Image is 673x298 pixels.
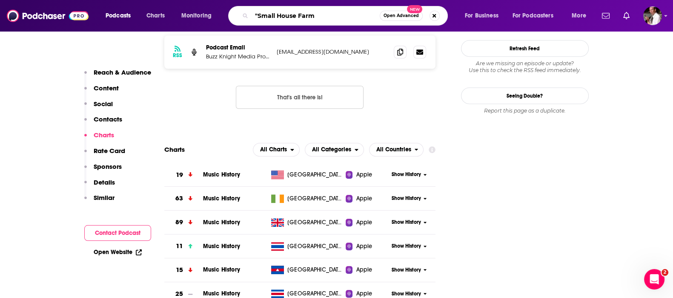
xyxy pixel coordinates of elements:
[392,195,421,202] span: Show History
[389,243,430,250] button: Show History
[356,194,372,203] span: Apple
[461,40,589,57] button: Refresh Feed
[305,143,364,156] h2: Categories
[203,171,240,178] a: Music History
[346,266,389,274] a: Apple
[392,290,421,298] span: Show History
[620,9,633,23] a: Show notifications dropdown
[389,219,430,226] button: Show History
[203,243,240,250] a: Music History
[305,143,364,156] button: open menu
[175,217,183,227] h3: 89
[356,171,372,179] span: Apple
[465,10,498,22] span: For Business
[164,163,203,187] a: 19
[643,6,662,25] span: Logged in as Quarto
[287,266,343,274] span: Cambodia
[346,242,389,251] a: Apple
[253,143,300,156] button: open menu
[141,9,170,23] a: Charts
[268,289,346,298] a: [GEOGRAPHIC_DATA]
[94,147,125,155] p: Rate Card
[389,290,430,298] button: Show History
[84,194,115,209] button: Similar
[287,289,343,298] span: Costa Rica
[84,131,114,147] button: Charts
[206,44,270,51] p: Podcast Email
[253,143,300,156] h2: Platforms
[84,100,113,116] button: Social
[94,162,122,171] p: Sponsors
[84,84,119,100] button: Content
[146,10,165,22] span: Charts
[94,178,115,186] p: Details
[236,86,364,109] button: Nothing here.
[164,258,203,282] a: 15
[84,68,151,84] button: Reach & Audience
[384,14,419,18] span: Open Advanced
[84,162,122,178] button: Sponsors
[389,195,430,202] button: Show History
[84,225,151,241] button: Contact Podcast
[389,171,430,178] button: Show History
[407,5,422,13] span: New
[268,242,346,251] a: [GEOGRAPHIC_DATA]
[268,266,346,274] a: [GEOGRAPHIC_DATA]
[94,115,122,123] p: Contacts
[287,242,343,251] span: Thailand
[643,6,662,25] button: Show profile menu
[106,10,131,22] span: Podcasts
[346,289,389,298] a: Apple
[643,6,662,25] img: User Profile
[287,218,343,227] span: United Kingdom
[461,107,589,114] div: Report this page as a duplicate.
[84,147,125,162] button: Rate Card
[392,243,421,250] span: Show History
[84,115,122,131] button: Contacts
[176,265,183,275] h3: 15
[566,9,597,23] button: open menu
[94,131,114,139] p: Charts
[94,84,119,92] p: Content
[380,11,423,21] button: Open AdvancedNew
[376,147,411,153] span: All Countries
[369,143,424,156] h2: Countries
[572,10,586,22] span: More
[356,289,372,298] span: Apple
[164,234,203,258] a: 11
[94,194,115,202] p: Similar
[252,9,380,23] input: Search podcasts, credits, & more...
[203,266,240,273] a: Music History
[181,10,212,22] span: Monitoring
[203,195,240,202] a: Music History
[94,100,113,108] p: Social
[461,60,589,74] div: Are we missing an episode or update? Use this to check the RSS feed immediately.
[175,9,223,23] button: open menu
[236,6,456,26] div: Search podcasts, credits, & more...
[369,143,424,156] button: open menu
[346,194,389,203] a: Apple
[662,269,668,276] span: 2
[268,171,346,179] a: [GEOGRAPHIC_DATA]
[203,290,240,297] a: Music History
[84,178,115,194] button: Details
[260,147,287,153] span: All Charts
[392,266,421,274] span: Show History
[312,147,351,153] span: All Categories
[356,266,372,274] span: Apple
[277,48,387,55] p: [EMAIL_ADDRESS][DOMAIN_NAME]
[268,194,346,203] a: [GEOGRAPHIC_DATA]
[599,9,613,23] a: Show notifications dropdown
[164,187,203,210] a: 63
[392,219,421,226] span: Show History
[203,219,240,226] a: Music History
[176,170,183,180] h3: 19
[356,242,372,251] span: Apple
[7,8,89,24] img: Podchaser - Follow, Share and Rate Podcasts
[461,87,589,104] a: Seeing Double?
